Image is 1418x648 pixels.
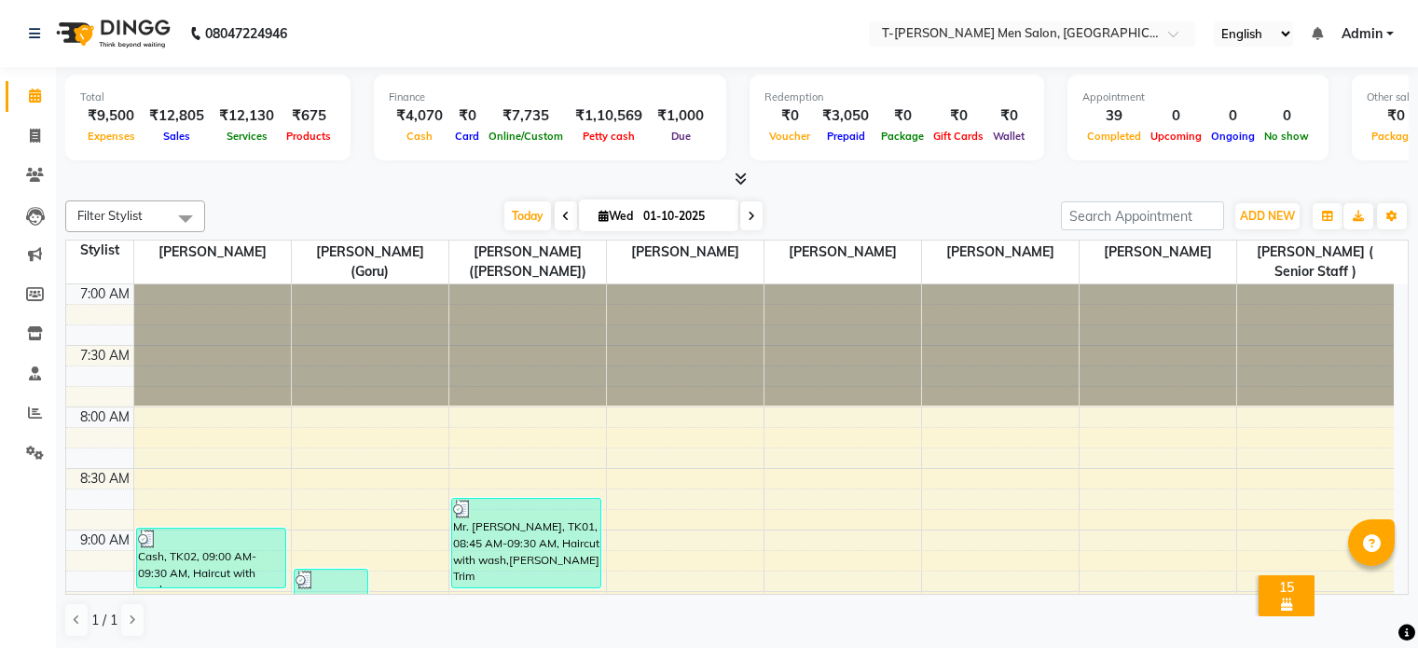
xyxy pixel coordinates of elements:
[822,130,870,143] span: Prepaid
[76,592,133,612] div: 9:30 AM
[205,7,287,60] b: 08047224946
[76,407,133,427] div: 8:00 AM
[402,130,437,143] span: Cash
[1206,130,1260,143] span: Ongoing
[650,105,711,127] div: ₹1,000
[282,105,336,127] div: ₹675
[76,346,133,365] div: 7:30 AM
[484,105,568,127] div: ₹7,735
[48,7,175,60] img: logo
[876,130,929,143] span: Package
[450,130,484,143] span: Card
[667,130,695,143] span: Due
[764,90,1029,105] div: Redemption
[1235,203,1300,229] button: ADD NEW
[212,105,282,127] div: ₹12,130
[449,241,606,283] span: [PERSON_NAME] ([PERSON_NAME])
[929,105,988,127] div: ₹0
[292,241,448,283] span: [PERSON_NAME] (goru)
[1206,105,1260,127] div: 0
[1342,24,1383,44] span: Admin
[452,499,601,587] div: Mr. [PERSON_NAME], TK01, 08:45 AM-09:30 AM, Haircut with wash,[PERSON_NAME] Trim
[77,208,143,223] span: Filter Stylist
[222,130,272,143] span: Services
[1082,105,1146,127] div: 39
[922,241,1079,264] span: [PERSON_NAME]
[389,90,711,105] div: Finance
[929,130,988,143] span: Gift Cards
[134,241,291,264] span: [PERSON_NAME]
[282,130,336,143] span: Products
[594,209,638,223] span: Wed
[1237,241,1395,283] span: [PERSON_NAME] ( Senior Staff )
[764,241,921,264] span: [PERSON_NAME]
[1260,130,1314,143] span: No show
[91,611,117,630] span: 1 / 1
[1082,130,1146,143] span: Completed
[1146,105,1206,127] div: 0
[66,241,133,260] div: Stylist
[607,241,764,264] span: [PERSON_NAME]
[83,130,140,143] span: Expenses
[484,130,568,143] span: Online/Custom
[764,105,815,127] div: ₹0
[80,90,336,105] div: Total
[76,531,133,550] div: 9:00 AM
[450,105,484,127] div: ₹0
[137,529,286,587] div: Cash, TK02, 09:00 AM-09:30 AM, Haircut with wash
[988,130,1029,143] span: Wallet
[1260,105,1314,127] div: 0
[1262,579,1311,596] div: 15
[76,284,133,304] div: 7:00 AM
[1061,201,1224,230] input: Search Appointment
[142,105,212,127] div: ₹12,805
[1340,573,1399,629] iframe: chat widget
[1082,90,1314,105] div: Appointment
[876,105,929,127] div: ₹0
[80,105,142,127] div: ₹9,500
[578,130,640,143] span: Petty cash
[504,201,551,230] span: Today
[638,202,731,230] input: 2025-10-01
[1240,209,1295,223] span: ADD NEW
[1146,130,1206,143] span: Upcoming
[158,130,195,143] span: Sales
[76,469,133,489] div: 8:30 AM
[764,130,815,143] span: Voucher
[815,105,876,127] div: ₹3,050
[988,105,1029,127] div: ₹0
[1080,241,1236,264] span: [PERSON_NAME]
[389,105,450,127] div: ₹4,070
[568,105,650,127] div: ₹1,10,569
